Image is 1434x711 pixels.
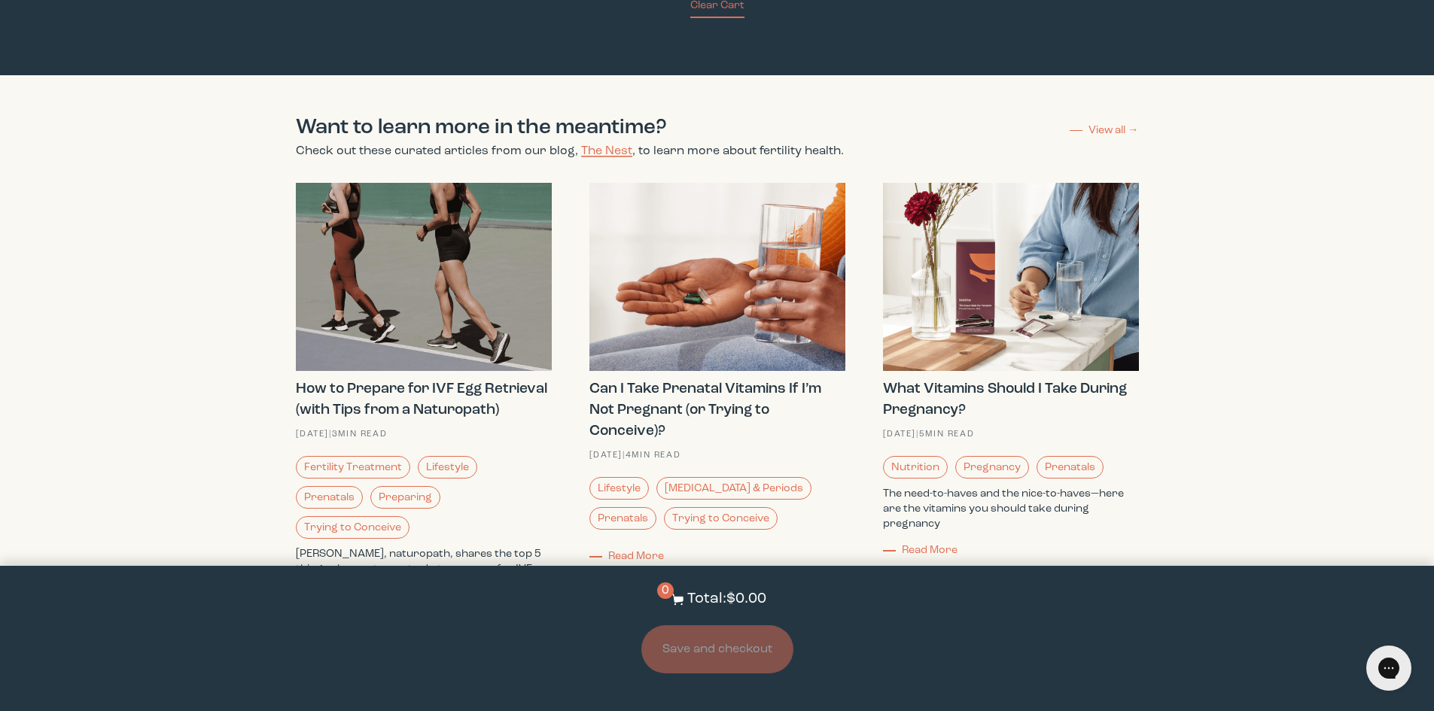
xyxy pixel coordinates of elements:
a: Trying to Conceive [664,507,778,530]
span: 0 [657,582,674,599]
span: Read More [608,551,664,561]
iframe: Gorgias live chat messenger [1359,640,1419,696]
strong: Can I Take Prenatal Vitamins If I’m Not Pregnant (or Trying to Conceive)? [589,381,821,439]
a: Trying to Conceive [296,516,409,539]
a: Lifestyle [589,477,649,500]
a: Prenatals [296,486,363,509]
a: The Nest [581,145,632,157]
p: Check out these curated articles from our blog, , to learn more about fertility health. [296,143,844,160]
a: Lifestyle [418,456,477,479]
div: [DATE] | 4 min read [589,449,845,462]
img: Can you take a prenatal even if you're not pregnant? [589,183,845,371]
p: [PERSON_NAME], naturopath, shares the top 5 things she wants you to do to prepare for IVF egg ret... [296,546,552,606]
a: Prenatals [589,507,656,530]
p: Total: $0.00 [687,588,766,610]
a: Read More [883,545,958,555]
span: Read More [902,545,958,555]
a: View all → [1070,123,1139,138]
a: Pregnancy [955,456,1029,479]
a: [MEDICAL_DATA] & Periods [656,477,811,500]
div: [DATE] | 3 min read [296,428,552,441]
button: Save and checkout [641,625,793,673]
a: Read More [589,551,665,561]
a: Nutrition [883,456,948,479]
img: How to prep for IVF with tips from an ND [296,183,552,371]
strong: How to Prepare for IVF Egg Retrieval (with Tips from a Naturopath) [296,381,547,418]
p: The need-to-haves and the nice-to-haves—here are the vitamins you should take during pregnancy [883,486,1139,531]
h2: Want to learn more in the meantime? [296,113,844,143]
div: [DATE] | 5 min read [883,428,1139,441]
strong: What Vitamins Should I Take During Pregnancy? [883,381,1127,418]
a: Preparing [370,486,440,509]
a: Fertility Treatment [296,456,410,479]
a: Prenatals [1037,456,1104,479]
